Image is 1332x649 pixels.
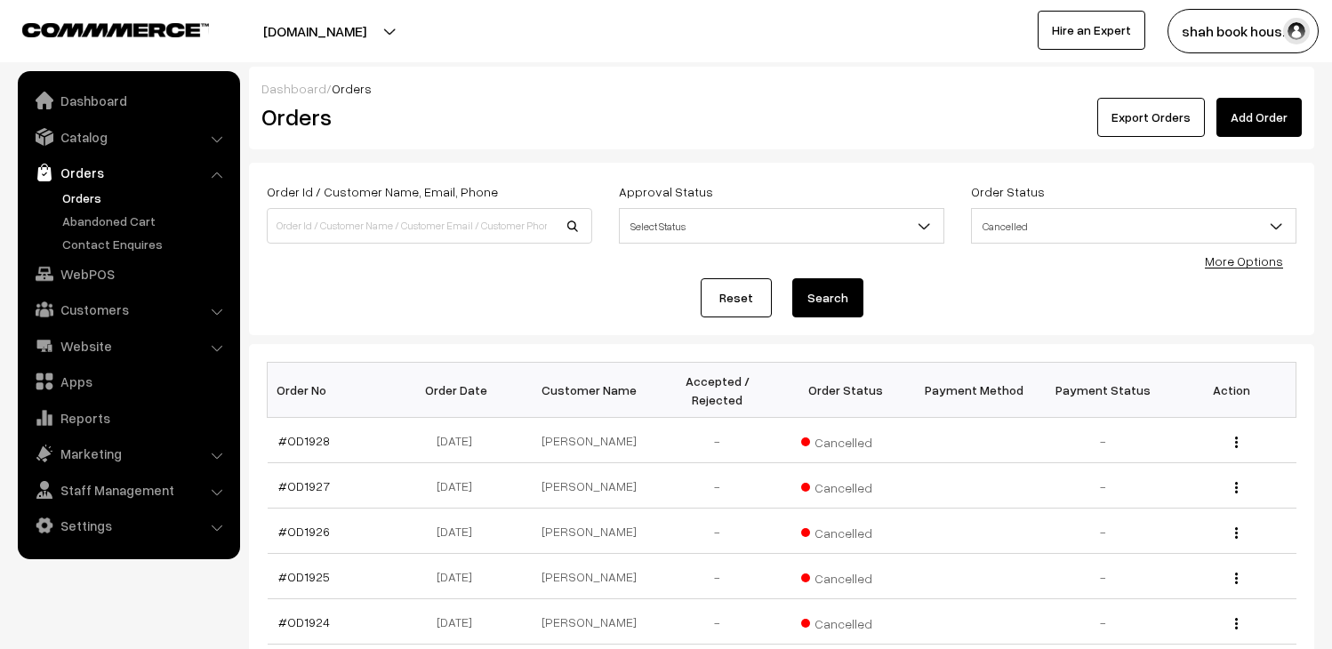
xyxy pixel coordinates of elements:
[268,363,397,418] th: Order No
[1039,599,1168,645] td: -
[653,418,782,463] td: -
[782,363,911,418] th: Order Status
[653,463,782,509] td: -
[1039,463,1168,509] td: -
[1039,554,1168,599] td: -
[22,402,234,434] a: Reports
[801,610,890,633] span: Cancelled
[1168,363,1296,418] th: Action
[971,182,1045,201] label: Order Status
[22,121,234,153] a: Catalog
[653,554,782,599] td: -
[278,433,330,448] a: #OD1928
[801,565,890,588] span: Cancelled
[396,463,525,509] td: [DATE]
[1235,482,1238,493] img: Menu
[801,474,890,497] span: Cancelled
[1283,18,1310,44] img: user
[701,278,772,317] a: Reset
[332,81,372,96] span: Orders
[525,418,654,463] td: [PERSON_NAME]
[22,437,234,469] a: Marketing
[58,235,234,253] a: Contact Enquires
[396,509,525,554] td: [DATE]
[396,418,525,463] td: [DATE]
[261,79,1302,98] div: /
[971,208,1296,244] span: Cancelled
[22,84,234,116] a: Dashboard
[261,103,590,131] h2: Orders
[1235,618,1238,629] img: Menu
[22,365,234,397] a: Apps
[1235,573,1238,584] img: Menu
[58,188,234,207] a: Orders
[278,478,330,493] a: #OD1927
[22,293,234,325] a: Customers
[911,363,1039,418] th: Payment Method
[801,429,890,452] span: Cancelled
[525,599,654,645] td: [PERSON_NAME]
[261,81,326,96] a: Dashboard
[58,212,234,230] a: Abandoned Cart
[22,509,234,541] a: Settings
[22,23,209,36] img: COMMMERCE
[267,182,498,201] label: Order Id / Customer Name, Email, Phone
[1205,253,1283,268] a: More Options
[1039,418,1168,463] td: -
[1235,527,1238,539] img: Menu
[278,614,330,629] a: #OD1924
[653,509,782,554] td: -
[278,524,330,539] a: #OD1926
[801,519,890,542] span: Cancelled
[619,208,944,244] span: Select Status
[396,363,525,418] th: Order Date
[1039,509,1168,554] td: -
[972,211,1296,242] span: Cancelled
[22,18,178,39] a: COMMMERCE
[396,554,525,599] td: [DATE]
[396,599,525,645] td: [DATE]
[1097,98,1205,137] button: Export Orders
[201,9,429,53] button: [DOMAIN_NAME]
[22,474,234,506] a: Staff Management
[1039,363,1168,418] th: Payment Status
[22,258,234,290] a: WebPOS
[1216,98,1302,137] a: Add Order
[1038,11,1145,50] a: Hire an Expert
[22,330,234,362] a: Website
[653,599,782,645] td: -
[267,208,592,244] input: Order Id / Customer Name / Customer Email / Customer Phone
[792,278,863,317] button: Search
[525,509,654,554] td: [PERSON_NAME]
[278,569,330,584] a: #OD1925
[1235,437,1238,448] img: Menu
[22,156,234,188] a: Orders
[1168,9,1319,53] button: shah book hous…
[525,554,654,599] td: [PERSON_NAME]
[620,211,943,242] span: Select Status
[525,463,654,509] td: [PERSON_NAME]
[525,363,654,418] th: Customer Name
[619,182,713,201] label: Approval Status
[653,363,782,418] th: Accepted / Rejected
